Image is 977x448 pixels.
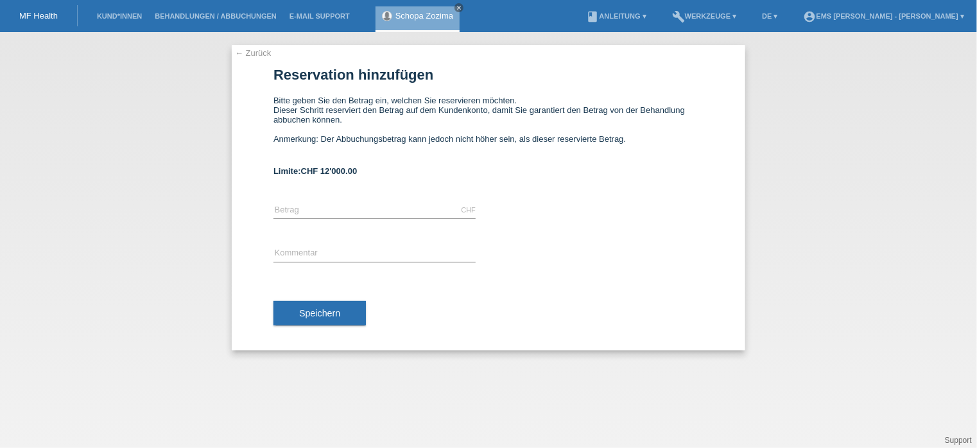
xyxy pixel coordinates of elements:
i: book [587,10,600,23]
a: Support [945,436,972,445]
a: buildWerkzeuge ▾ [666,12,743,20]
a: MF Health [19,11,58,21]
a: Kund*innen [91,12,148,20]
i: close [456,4,462,11]
a: E-Mail Support [283,12,356,20]
div: CHF [461,206,476,214]
span: CHF 12'000.00 [301,166,358,176]
h1: Reservation hinzufügen [273,67,704,83]
a: close [454,3,463,12]
a: bookAnleitung ▾ [580,12,653,20]
div: Bitte geben Sie den Betrag ein, welchen Sie reservieren möchten. Dieser Schritt reserviert den Be... [273,96,704,153]
a: DE ▾ [756,12,784,20]
a: Schopa Zozima [395,11,453,21]
i: account_circle [804,10,817,23]
button: Speichern [273,301,366,325]
b: Limite: [273,166,357,176]
i: build [672,10,685,23]
a: account_circleEMS [PERSON_NAME] - [PERSON_NAME] ▾ [797,12,971,20]
span: Speichern [299,308,340,318]
a: ← Zurück [235,48,271,58]
a: Behandlungen / Abbuchungen [148,12,283,20]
